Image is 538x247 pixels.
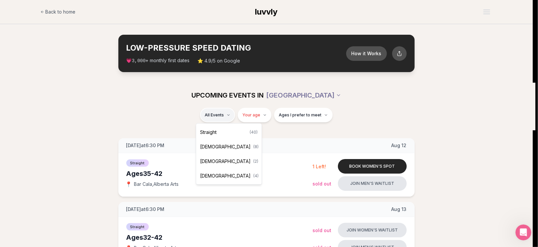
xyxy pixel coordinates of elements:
span: ( 4 ) [253,173,259,179]
iframe: Intercom live chat [516,225,531,240]
span: ( 40 ) [250,130,258,135]
span: [DEMOGRAPHIC_DATA] [200,144,251,150]
span: Straight [200,129,217,136]
span: [DEMOGRAPHIC_DATA] [200,173,251,179]
span: [DEMOGRAPHIC_DATA] [200,158,251,165]
span: ( 8 ) [253,144,259,149]
span: ( 2 ) [253,159,258,164]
